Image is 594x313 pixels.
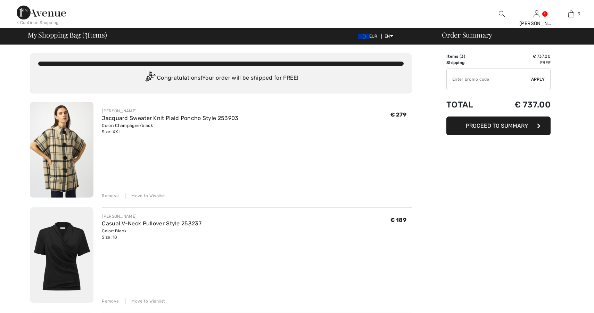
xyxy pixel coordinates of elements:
[125,298,165,304] div: Move to Wishlist
[554,10,588,18] a: 3
[519,20,553,27] div: [PERSON_NAME]
[84,30,88,39] span: 3
[358,34,369,39] img: Euro
[17,6,66,19] img: 1ère Avenue
[102,122,238,135] div: Color: Champagne/black Size: XXL
[102,115,238,121] a: Jacquard Sweater Knit Plaid Poncho Style 253903
[534,10,539,18] img: My Info
[447,69,531,90] input: Promo code
[28,31,107,38] span: My Shopping Bag ( Items)
[390,111,407,118] span: € 279
[358,34,380,39] span: EUR
[385,34,393,39] span: EN
[446,117,551,135] button: Proceed to Summary
[466,122,528,129] span: Proceed to Summary
[102,220,201,227] a: Casual V-Neck Pullover Style 253237
[568,10,574,18] img: My Bag
[102,228,201,240] div: Color: Black Size: 18
[102,108,238,114] div: [PERSON_NAME]
[434,31,590,38] div: Order Summary
[531,76,545,82] span: Apply
[390,217,407,223] span: € 189
[461,54,464,59] span: 3
[30,102,93,198] img: Jacquard Sweater Knit Plaid Poncho Style 253903
[491,59,551,66] td: Free
[446,93,491,117] td: Total
[17,19,59,26] div: < Continue Shopping
[125,193,165,199] div: Move to Wishlist
[102,213,201,219] div: [PERSON_NAME]
[534,10,539,17] a: Sign In
[102,193,119,199] div: Remove
[446,59,491,66] td: Shipping
[499,10,505,18] img: search the website
[491,93,551,117] td: € 737.00
[38,71,404,85] div: Congratulations! Your order will be shipped for FREE!
[491,53,551,59] td: € 737.00
[143,71,157,85] img: Congratulation2.svg
[30,207,93,303] img: Casual V-Neck Pullover Style 253237
[102,298,119,304] div: Remove
[549,292,587,310] iframe: Opens a widget where you can find more information
[446,53,491,59] td: Items ( )
[578,11,580,17] span: 3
